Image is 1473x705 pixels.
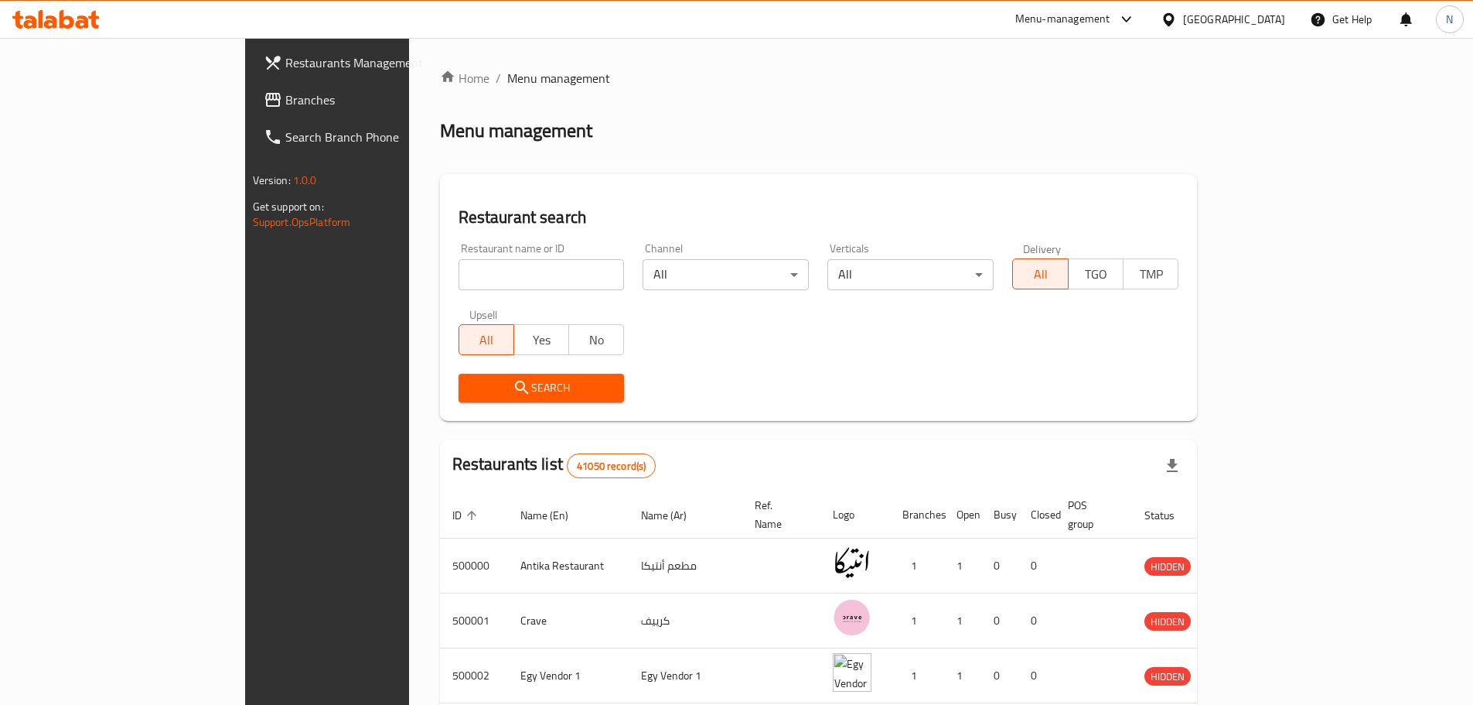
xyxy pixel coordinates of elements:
button: TMP [1123,258,1178,289]
td: 0 [981,539,1018,594]
div: [GEOGRAPHIC_DATA] [1183,11,1285,28]
span: Restaurants Management [285,53,479,72]
span: Search Branch Phone [285,128,479,146]
td: 0 [1018,594,1055,649]
h2: Restaurants list [452,453,656,478]
td: 1 [890,649,944,703]
th: Logo [820,491,890,539]
th: Closed [1018,491,1055,539]
div: Export file [1154,447,1191,484]
h2: Restaurant search [459,206,1179,229]
img: Antika Restaurant [833,543,871,582]
button: TGO [1068,258,1124,289]
label: Upsell [469,309,498,320]
td: Egy Vendor 1 [629,649,742,703]
div: Total records count [567,453,656,478]
nav: breadcrumb [440,69,1198,87]
span: No [575,329,618,351]
button: All [1012,258,1068,289]
button: All [459,324,514,355]
span: TMP [1130,263,1172,286]
td: 0 [981,594,1018,649]
span: HIDDEN [1144,558,1191,576]
td: 1 [944,539,981,594]
span: Branches [285,91,479,109]
span: Get support on: [253,197,324,217]
div: All [827,259,994,290]
div: Menu-management [1015,10,1110,29]
td: Antika Restaurant [508,539,629,594]
th: Branches [890,491,944,539]
td: Egy Vendor 1 [508,649,629,703]
span: 41050 record(s) [568,459,655,474]
img: Egy Vendor 1 [833,653,871,692]
div: HIDDEN [1144,557,1191,576]
td: مطعم أنتيكا [629,539,742,594]
span: Menu management [507,69,610,87]
div: HIDDEN [1144,612,1191,631]
span: HIDDEN [1144,613,1191,631]
a: Restaurants Management [251,44,491,81]
button: No [568,324,624,355]
button: Yes [513,324,569,355]
span: TGO [1075,263,1117,286]
td: 0 [1018,539,1055,594]
span: ID [452,506,482,525]
a: Branches [251,81,491,118]
td: 0 [1018,649,1055,703]
td: 1 [890,539,944,594]
button: Search [459,374,625,402]
span: Status [1144,506,1195,525]
td: 1 [890,594,944,649]
th: Open [944,491,981,539]
label: Delivery [1023,243,1062,254]
span: N [1446,11,1453,28]
li: / [496,69,501,87]
td: 1 [944,594,981,649]
span: Name (En) [520,506,588,525]
a: Search Branch Phone [251,118,491,156]
td: كرييف [629,594,742,649]
span: Version: [253,170,291,190]
th: Busy [981,491,1018,539]
img: Crave [833,598,871,637]
span: Yes [520,329,563,351]
a: Support.OpsPlatform [253,212,351,232]
span: 1.0.0 [293,170,317,190]
span: HIDDEN [1144,668,1191,686]
td: 1 [944,649,981,703]
span: Ref. Name [755,496,802,533]
span: Search [471,378,612,398]
td: 0 [981,649,1018,703]
input: Search for restaurant name or ID.. [459,259,625,290]
span: POS group [1068,496,1113,533]
span: All [1019,263,1062,286]
span: All [465,329,508,351]
div: All [643,259,809,290]
span: Name (Ar) [641,506,707,525]
h2: Menu management [440,118,592,143]
td: Crave [508,594,629,649]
